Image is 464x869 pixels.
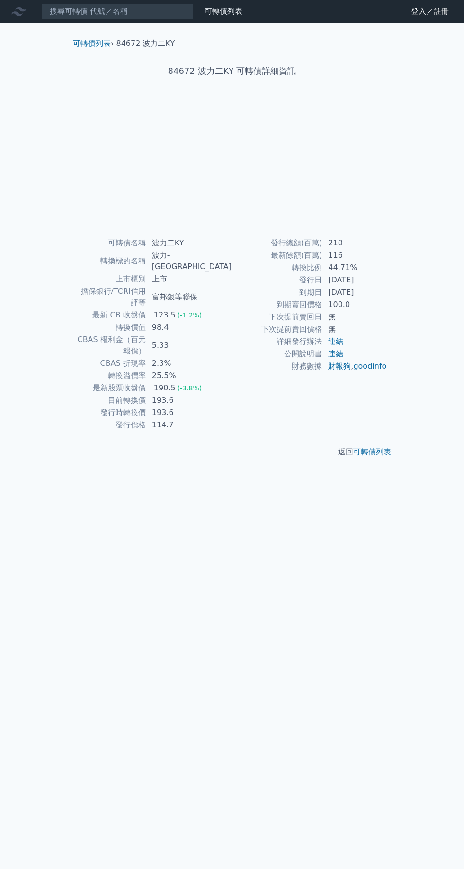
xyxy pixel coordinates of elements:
td: 210 [322,237,387,249]
td: 193.6 [146,407,232,419]
td: 發行日 [232,274,322,286]
p: 返回 [65,446,399,458]
span: (-1.2%) [178,311,202,319]
td: 最新餘額(百萬) [232,249,322,262]
td: 目前轉換價 [77,394,146,407]
td: 100.0 [322,299,387,311]
td: 最新股票收盤價 [77,382,146,394]
div: 190.5 [152,382,178,394]
a: 登入／註冊 [403,4,456,19]
td: 詳細發行辦法 [232,335,322,348]
td: 擔保銀行/TCRI信用評等 [77,285,146,309]
td: 波力-[GEOGRAPHIC_DATA] [146,249,232,273]
div: 123.5 [152,309,178,321]
td: 上市櫃別 [77,273,146,285]
li: 84672 波力二KY [116,38,175,49]
input: 搜尋可轉債 代號／名稱 [42,3,193,19]
span: (-3.8%) [178,384,202,392]
td: 下次提前賣回價格 [232,323,322,335]
td: 波力二KY [146,237,232,249]
td: 可轉債名稱 [77,237,146,249]
td: 25.5% [146,370,232,382]
td: 轉換標的名稱 [77,249,146,273]
td: 到期賣回價格 [232,299,322,311]
td: CBAS 權利金（百元報價） [77,334,146,357]
td: 轉換價值 [77,321,146,334]
a: 連結 [328,349,343,358]
td: [DATE] [322,286,387,299]
td: 發行總額(百萬) [232,237,322,249]
a: 可轉債列表 [205,7,242,16]
td: CBAS 折現率 [77,357,146,370]
td: 114.7 [146,419,232,431]
h1: 84672 波力二KY 可轉債詳細資訊 [65,64,399,78]
td: 無 [322,311,387,323]
a: 可轉債列表 [353,447,391,456]
td: [DATE] [322,274,387,286]
td: 富邦銀等聯保 [146,285,232,309]
td: 到期日 [232,286,322,299]
td: 5.33 [146,334,232,357]
a: goodinfo [353,362,386,371]
td: 公開說明書 [232,348,322,360]
td: 下次提前賣回日 [232,311,322,323]
td: 發行時轉換價 [77,407,146,419]
td: 193.6 [146,394,232,407]
a: 連結 [328,337,343,346]
td: 轉換溢價率 [77,370,146,382]
td: 上市 [146,273,232,285]
td: , [322,360,387,372]
td: 116 [322,249,387,262]
td: 發行價格 [77,419,146,431]
li: › [73,38,114,49]
td: 44.71% [322,262,387,274]
a: 可轉債列表 [73,39,111,48]
td: 轉換比例 [232,262,322,274]
td: 2.3% [146,357,232,370]
td: 最新 CB 收盤價 [77,309,146,321]
a: 財報狗 [328,362,351,371]
td: 無 [322,323,387,335]
iframe: Chat Widget [417,824,464,869]
td: 財務數據 [232,360,322,372]
td: 98.4 [146,321,232,334]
